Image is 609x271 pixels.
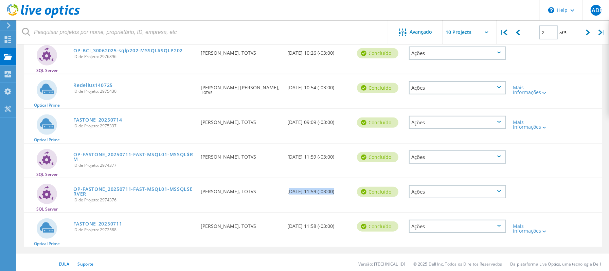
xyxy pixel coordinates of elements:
[358,261,405,267] li: Versão: [TECHNICAL_ID]
[284,40,353,62] div: [DATE] 10:26 (-03:00)
[284,74,353,97] div: [DATE] 10:54 (-03:00)
[197,109,284,131] div: [PERSON_NAME], TOTVS
[497,20,511,44] div: |
[409,81,506,94] div: Ações
[73,187,194,196] a: OP-FASTONE_20250711-FAST-MSQL01-MSSQLSERVER
[410,30,432,34] span: Avançado
[36,69,58,73] span: SQL Server
[357,187,398,197] div: Concluído
[73,198,194,202] span: ID de Projeto: 2974376
[409,47,506,60] div: Ações
[34,138,60,142] span: Optical Prime
[73,152,194,162] a: OP-FASTONE_20250711-FAST-MSQL01-MSSQL$RM
[73,118,122,122] a: FASTONE_20250714
[73,221,122,226] a: FASTONE_20250711
[197,40,284,62] div: [PERSON_NAME], TOTVS
[510,261,601,267] li: Da plataforma Live Optics, uma tecnologia Dell
[595,20,609,44] div: |
[73,55,194,59] span: ID de Projeto: 2976896
[197,144,284,166] div: [PERSON_NAME], TOTVS
[73,83,113,88] a: Redelius140725
[409,116,506,129] div: Ações
[357,152,398,162] div: Concluído
[73,228,194,232] span: ID de Projeto: 2972588
[413,261,502,267] li: © 2025 Dell Inc. Todos os Direitos Reservados
[559,30,567,36] span: of 5
[36,207,58,211] span: SQL Server
[73,124,194,128] span: ID de Projeto: 2975337
[36,173,58,177] span: SQL Server
[59,261,69,267] a: EULA
[357,48,398,58] div: Concluído
[34,103,60,107] span: Optical Prime
[73,48,183,53] a: OP-BCI_30062025-sqlp202-MSSQL$SQLP202
[409,220,506,233] div: Ações
[73,163,194,167] span: ID de Projeto: 2974377
[409,150,506,164] div: Ações
[284,213,353,235] div: [DATE] 11:58 (-03:00)
[197,213,284,235] div: [PERSON_NAME], TOTVS
[548,7,554,13] svg: \n
[197,178,284,201] div: [PERSON_NAME], TOTVS
[513,120,552,129] div: Mais informações
[357,83,398,93] div: Concluído
[7,14,80,19] a: Live Optics Dashboard
[77,261,93,267] a: Suporte
[513,224,552,233] div: Mais informações
[284,109,353,131] div: [DATE] 09:09 (-03:00)
[409,185,506,198] div: Ações
[589,7,603,13] span: LADP
[34,242,60,246] span: Optical Prime
[17,20,389,44] input: Pesquisar projetos por nome, proprietário, ID, empresa, etc
[284,144,353,166] div: [DATE] 11:59 (-03:00)
[513,85,552,95] div: Mais informações
[284,178,353,201] div: [DATE] 11:59 (-03:00)
[197,74,284,102] div: [PERSON_NAME] [PERSON_NAME], Totvs
[357,221,398,232] div: Concluído
[357,118,398,128] div: Concluído
[73,89,194,93] span: ID de Projeto: 2975430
